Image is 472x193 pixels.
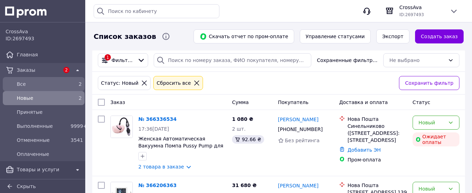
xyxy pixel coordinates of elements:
[232,126,246,132] span: 2 шт.
[17,137,68,144] span: Отмененные
[399,4,444,11] span: CrossAva
[94,32,156,42] span: Список заказов
[17,109,82,116] span: Принятые
[300,29,371,43] button: Управление статусами
[232,99,249,105] span: Сумма
[71,137,83,143] span: 3541
[415,29,464,43] a: Создать заказ
[348,156,407,163] div: Пром-оплата
[17,95,68,102] span: Новые
[138,164,184,170] a: 2 товара в заказе
[413,99,430,105] span: Статус
[138,116,176,122] a: № 366336534
[399,12,424,17] span: ID: 2697493
[419,119,445,126] div: Новый
[232,116,253,122] span: 1 080 ₴
[278,182,319,189] a: [PERSON_NAME]
[17,184,36,189] span: Скрыть
[79,95,82,101] span: 2
[138,182,176,188] a: № 366206363
[317,57,378,64] span: Сохраненные фильтры:
[413,132,459,146] div: Ожидает оплаты
[348,116,407,123] div: Нова Пошта
[348,147,381,153] a: Добавить ЭН
[6,36,34,41] span: ID: 2697493
[111,57,135,64] span: Фильтры
[376,29,409,43] button: Экспорт
[17,151,82,158] span: Оплаченные
[79,81,82,87] span: 2
[232,135,264,144] div: 92.66 ₴
[232,182,257,188] span: 31 680 ₴
[17,166,71,173] span: Товары и услуги
[17,67,59,74] span: Заказы
[110,116,133,138] a: Фото товару
[110,99,125,105] span: Заказ
[419,185,445,193] div: Новый
[138,136,223,156] a: Женская Автоматическая Вакуумна Помпа Pussy Pump для Половых Губ и Клитора
[63,67,70,73] span: 2
[155,79,192,87] div: Сбросить все
[6,28,82,35] span: CrossAva
[348,182,407,189] div: Нова Пошта
[100,79,140,87] div: Статус: Новый
[399,76,459,90] button: Сохранить фильтр
[277,124,324,134] div: [PHONE_NUMBER]
[194,29,294,43] button: Скачать отчет по пром-оплате
[138,126,169,132] span: 17:36[DATE]
[111,116,132,138] img: Фото товару
[94,4,219,18] input: Поиск по кабинету
[285,138,320,143] span: Без рейтинга
[154,53,311,67] input: Поиск по номеру заказа, ФИО покупателя, номеру телефона, Email, номеру накладной
[17,81,68,88] span: Все
[339,99,388,105] span: Доставка и оплата
[278,99,309,105] span: Покупатель
[71,123,87,129] span: 9999+
[278,116,319,123] a: [PERSON_NAME]
[389,56,445,64] div: Не выбрано
[17,123,68,130] span: Выполненные
[17,51,82,58] span: Главная
[405,79,453,87] span: Сохранить фильтр
[348,123,407,144] div: Синельниково ([STREET_ADDRESS]: [STREET_ADDRESS]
